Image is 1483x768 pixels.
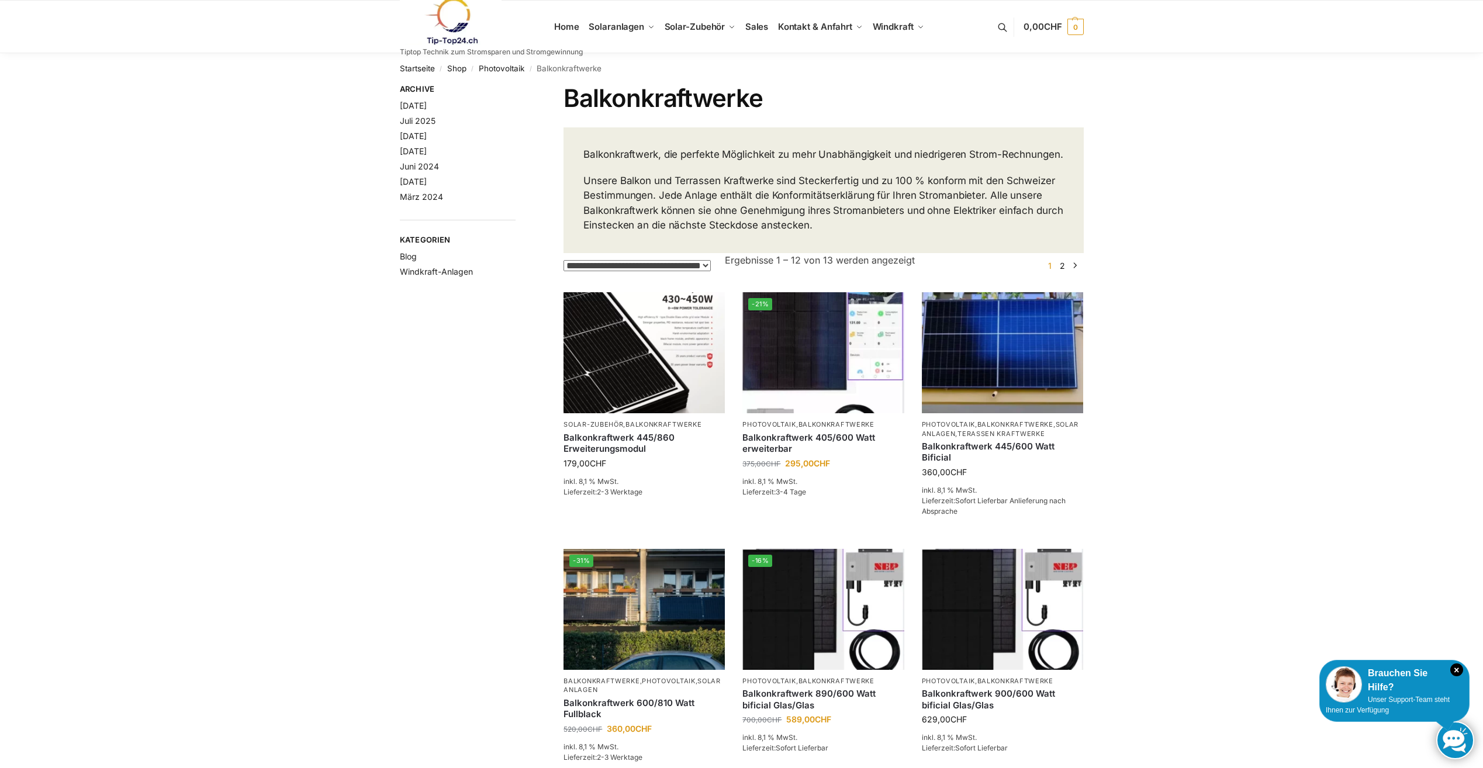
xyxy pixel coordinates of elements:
[742,715,782,724] bdi: 700,00
[447,64,466,73] a: Shop
[725,253,915,267] p: Ergebnisse 1 – 12 von 13 werden angezeigt
[564,549,725,670] a: -31%2 Balkonkraftwerke
[400,131,427,141] a: [DATE]
[873,21,914,32] span: Windkraft
[625,420,701,428] a: Balkonkraftwerke
[635,724,652,734] span: CHF
[922,688,1083,711] a: Balkonkraftwerk 900/600 Watt bificial Glas/Glas
[584,1,659,53] a: Solaranlagen
[742,292,904,413] img: Steckerfertig Plug & Play mit 410 Watt
[1326,666,1463,694] div: Brauchen Sie Hilfe?
[400,49,583,56] p: Tiptop Technik zum Stromsparen und Stromgewinnung
[466,64,479,74] span: /
[776,487,806,496] span: 3-4 Tage
[950,714,967,724] span: CHF
[564,742,725,752] p: inkl. 8,1 % MwSt.
[766,459,780,468] span: CHF
[798,420,874,428] a: Balkonkraftwerke
[1070,260,1079,272] a: →
[607,724,652,734] bdi: 360,00
[642,677,695,685] a: Photovoltaik
[564,677,721,694] a: Solaranlagen
[742,459,780,468] bdi: 375,00
[922,677,975,685] a: Photovoltaik
[922,441,1083,463] a: Balkonkraftwerk 445/600 Watt Bificial
[400,101,427,110] a: [DATE]
[742,743,828,752] span: Lieferzeit:
[564,549,725,670] img: 2 Balkonkraftwerke
[815,714,831,724] span: CHF
[597,487,642,496] span: 2-3 Werktage
[922,549,1083,670] img: Bificiales Hochleistungsmodul
[400,84,516,95] span: Archive
[1057,261,1068,271] a: Seite 2
[922,496,1066,516] span: Sofort Lieferbar Anlieferung nach Absprache
[564,292,725,413] img: Balkonkraftwerk 445/860 Erweiterungsmodul
[1041,260,1083,272] nav: Produkt-Seitennummerierung
[597,753,642,762] span: 2-3 Werktage
[922,496,1066,516] span: Lieferzeit:
[922,714,967,724] bdi: 629,00
[742,549,904,670] img: Bificiales Hochleistungsmodul
[564,432,725,455] a: Balkonkraftwerk 445/860 Erweiterungsmodul
[922,292,1083,413] img: Solaranlage für den kleinen Balkon
[977,420,1053,428] a: Balkonkraftwerke
[583,174,1063,233] p: Unsere Balkon und Terrassen Kraftwerke sind Steckerfertig und zu 100 % konform mit den Schweizer ...
[922,420,1079,437] a: Solaranlagen
[1024,9,1083,44] a: 0,00CHF 0
[564,677,725,695] p: , ,
[400,146,427,156] a: [DATE]
[922,732,1083,743] p: inkl. 8,1 % MwSt.
[564,753,642,762] span: Lieferzeit:
[798,677,874,685] a: Balkonkraftwerke
[400,64,435,73] a: Startseite
[564,420,725,429] p: ,
[767,715,782,724] span: CHF
[587,725,602,734] span: CHF
[583,147,1063,162] p: Balkonkraftwerk, die perfekte Möglichkeit zu mehr Unabhängigkeit und niedrigeren Strom-Rechnungen.
[659,1,740,53] a: Solar-Zubehör
[773,1,867,53] a: Kontakt & Anfahrt
[400,116,435,126] a: Juli 2025
[955,743,1008,752] span: Sofort Lieferbar
[922,743,1008,752] span: Lieferzeit:
[1044,21,1062,32] span: CHF
[1024,21,1062,32] span: 0,00
[400,177,427,186] a: [DATE]
[400,192,443,202] a: März 2024
[742,487,806,496] span: Lieferzeit:
[742,292,904,413] a: -21%Steckerfertig Plug & Play mit 410 Watt
[665,21,725,32] span: Solar-Zubehör
[590,458,606,468] span: CHF
[957,430,1045,438] a: Terassen Kraftwerke
[524,64,537,74] span: /
[867,1,929,53] a: Windkraft
[1326,666,1362,703] img: Customer service
[1067,19,1084,35] span: 0
[922,485,1083,496] p: inkl. 8,1 % MwSt.
[479,64,524,73] a: Photovoltaik
[776,743,828,752] span: Sofort Lieferbar
[742,420,904,429] p: ,
[435,64,447,74] span: /
[786,714,831,724] bdi: 589,00
[742,677,796,685] a: Photovoltaik
[589,21,644,32] span: Solaranlagen
[400,251,417,261] a: Blog
[1326,696,1450,714] span: Unser Support-Team steht Ihnen zur Verfügung
[742,476,904,487] p: inkl. 8,1 % MwSt.
[922,677,1083,686] p: ,
[742,688,904,711] a: Balkonkraftwerk 890/600 Watt bificial Glas/Glas
[564,260,711,271] select: Shop-Reihenfolge
[745,21,769,32] span: Sales
[977,677,1053,685] a: Balkonkraftwerke
[400,267,473,276] a: Windkraft-Anlagen
[785,458,830,468] bdi: 295,00
[742,432,904,455] a: Balkonkraftwerk 405/600 Watt erweiterbar
[1450,663,1463,676] i: Schließen
[564,697,725,720] a: Balkonkraftwerk 600/810 Watt Fullblack
[516,84,523,97] button: Close filters
[814,458,830,468] span: CHF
